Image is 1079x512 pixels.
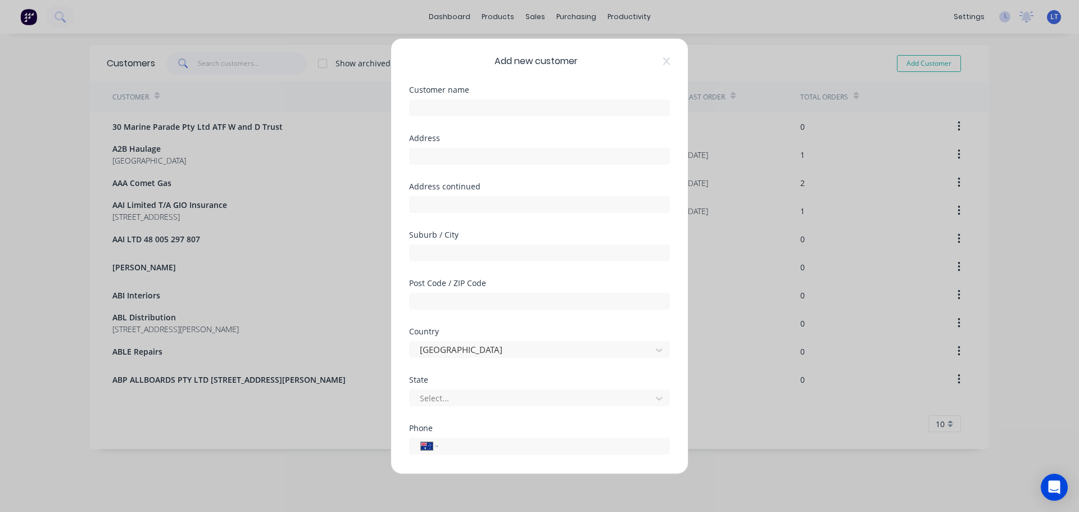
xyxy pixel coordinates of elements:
div: Open Intercom Messenger [1041,474,1068,501]
div: Suburb / City [409,230,670,238]
div: Customer name [409,85,670,93]
div: ABN [409,472,670,480]
div: Phone [409,424,670,432]
div: Address continued [409,182,670,190]
div: Country [409,327,670,335]
span: Add new customer [495,54,578,67]
div: State [409,375,670,383]
div: Post Code / ZIP Code [409,279,670,287]
div: Address [409,134,670,142]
